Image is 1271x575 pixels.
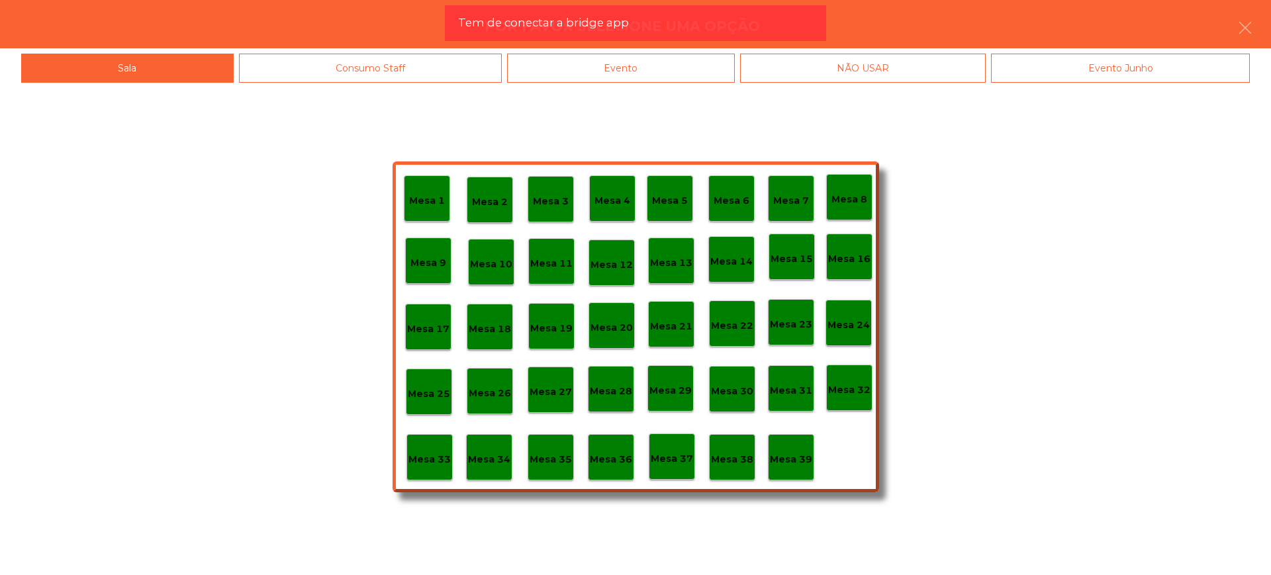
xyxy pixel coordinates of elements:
[21,54,234,83] div: Sala
[530,321,573,336] p: Mesa 19
[507,54,735,83] div: Evento
[469,322,511,337] p: Mesa 18
[827,318,870,333] p: Mesa 24
[714,193,749,208] p: Mesa 6
[472,195,508,210] p: Mesa 2
[991,54,1250,83] div: Evento Junho
[770,317,812,332] p: Mesa 23
[408,386,450,402] p: Mesa 25
[590,320,633,335] p: Mesa 20
[530,256,573,271] p: Mesa 11
[711,452,753,467] p: Mesa 38
[239,54,502,83] div: Consumo Staff
[408,452,451,467] p: Mesa 33
[410,255,446,271] p: Mesa 9
[771,251,813,267] p: Mesa 15
[711,384,753,399] p: Mesa 30
[594,193,630,208] p: Mesa 4
[590,257,633,273] p: Mesa 12
[831,192,867,207] p: Mesa 8
[710,254,753,269] p: Mesa 14
[650,319,692,334] p: Mesa 21
[770,452,812,467] p: Mesa 39
[530,452,572,467] p: Mesa 35
[650,255,692,271] p: Mesa 13
[407,322,449,337] p: Mesa 17
[828,251,871,267] p: Mesa 16
[651,451,693,466] p: Mesa 37
[458,15,629,31] span: Tem de conectar a bridge app
[590,384,632,399] p: Mesa 28
[711,318,753,333] p: Mesa 22
[740,54,986,83] div: NÃO USAR
[652,193,688,208] p: Mesa 5
[770,383,812,398] p: Mesa 31
[533,194,569,209] p: Mesa 3
[409,193,445,208] p: Mesa 1
[468,452,510,467] p: Mesa 34
[773,193,809,208] p: Mesa 7
[469,386,511,401] p: Mesa 26
[470,257,512,272] p: Mesa 10
[649,383,692,398] p: Mesa 29
[828,382,871,398] p: Mesa 32
[530,384,572,400] p: Mesa 27
[590,452,632,467] p: Mesa 36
